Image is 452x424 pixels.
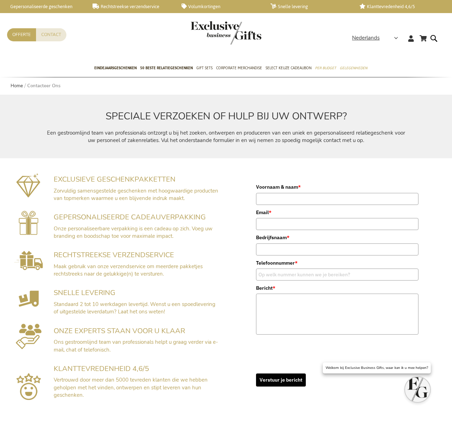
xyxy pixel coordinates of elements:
[182,4,259,10] a: Volumkortingen
[14,251,43,270] img: Rechtstreekse Verzendservice
[315,60,336,77] a: Per Budget
[191,21,226,45] a: store logo
[256,269,418,281] input: Op welk nummer kunnen we je bereiken?
[54,175,176,184] span: EXCLUSIEVE GESCHENKPAKKETTEN
[140,60,193,77] a: 50 beste relatiegeschenken
[256,373,306,387] button: Verstuur je bericht
[11,83,23,89] a: Home
[54,364,149,373] span: KLANTTEVREDENHEID 4,6/5
[54,326,185,336] span: ONZE EXPERTS STAAN VOOR U KLAAR
[266,64,311,72] span: Select Keuze Cadeaubon
[256,208,418,216] label: Email
[54,376,208,399] span: Vertrouwd door meer dan 5000 tevreden klanten die we hebben geholpen met het vinden, ontwerpen en...
[340,64,367,72] span: Gelegenheden
[36,28,66,41] a: Contact
[19,211,38,235] img: Gepersonaliseerde cadeauverpakking voorzien van uw branding
[256,183,418,191] label: Voornaam & naam
[270,4,348,10] a: Snelle levering
[54,225,213,240] span: Onze personaliseerbare verpakking is een cadeau op zich. Voeg uw branding en boodschap toe voor m...
[266,60,311,77] a: Select Keuze Cadeaubon
[94,64,137,72] span: Eindejaarsgeschenken
[27,83,60,89] strong: Contacteer Ons
[16,172,41,198] img: Exclusieve geschenkpakketten mét impact
[54,301,215,315] span: Standaard 2 tot 10 werkdagen levertijd. Wenst u een spoedlevering of uitgestelde leverdatum? Laat...
[191,21,261,45] img: Exclusive Business gifts logo
[16,373,41,400] img: Sluit U Aan Bij Meer Dan 5.000+ Tevreden Klanten
[352,34,380,42] span: Nederlands
[45,129,407,145] p: Een gestroomlijnd team van professionals ontzorgt u bij het zoeken, ontwerpen en produceren van e...
[256,284,418,292] label: Bericht
[7,28,36,41] a: Offerte
[54,187,218,202] span: Zorvuldig samensgestelde geschenken met hoogwaardige producten van topmerken waarmee u een blijve...
[45,111,407,122] h2: SPECIALE VERZOEKEN OF HULP BIJ UW ONTWERP?
[256,234,418,241] label: Bedrijfsnaam
[216,64,262,72] span: Corporate Merchandise
[14,265,43,272] a: Rechtstreekse Verzendservice
[54,212,206,222] span: GEPERSONALISEERDE CADEAUVERPAKKING
[54,250,174,260] span: RECHTSTREEKSE VERZENDSERVICE
[256,259,418,267] label: Telefoonnummer
[196,64,213,72] span: Gift Sets
[256,338,363,366] iframe: reCAPTCHA
[140,64,193,72] span: 50 beste relatiegeschenken
[359,4,437,10] a: Klanttevredenheid 4,6/5
[54,288,115,298] span: SNELLE LEVERING
[4,4,81,10] a: Gepersonaliseerde geschenken
[54,338,218,353] span: Ons gestroomlijnd team van professionals helpt u graag verder via e-mail, chat of telefonisch.
[94,60,137,77] a: Eindejaarsgeschenken
[315,64,336,72] span: Per Budget
[16,395,41,402] a: Google Reviews Exclusive Business Gifts
[93,4,170,10] a: Rechtstreekse verzendservice
[340,60,367,77] a: Gelegenheden
[54,263,203,277] span: Maak gebruik van onze verzendservice om meerdere pakketjes rechtstreeks naar de gelukkige(n) te v...
[196,60,213,77] a: Gift Sets
[216,60,262,77] a: Corporate Merchandise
